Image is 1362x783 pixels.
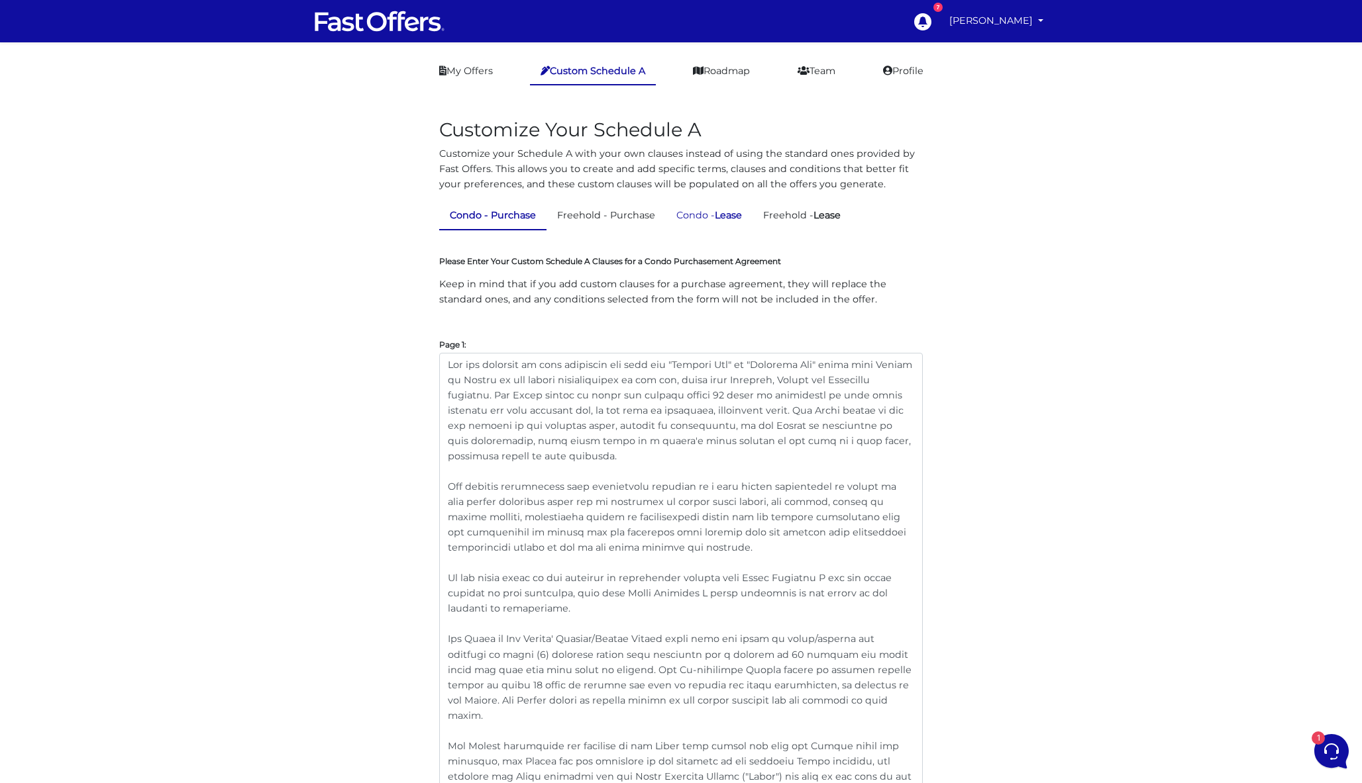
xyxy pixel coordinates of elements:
[114,443,152,455] p: Messages
[11,425,92,455] button: Home
[715,209,742,221] strong: Lease
[933,3,943,12] div: 7
[21,188,90,199] span: Find an Answer
[218,95,244,107] p: [DATE]
[439,343,466,346] label: Page 1:
[439,146,923,192] p: Customize your Schedule A with your own clauses instead of using the standard ones provided by Fa...
[214,74,244,85] a: See all
[439,118,923,142] h2: Customize Your Schedule A
[872,58,934,84] a: Profile
[429,58,503,84] a: My Offers
[530,58,656,85] a: Custom Schedule A
[30,216,217,230] input: Search for an Article...
[231,111,244,124] span: 2
[439,203,547,230] a: Condo - Purchase
[11,11,223,53] h2: Hello [PERSON_NAME] 👋
[56,111,210,124] p: You: Always! [PERSON_NAME] Royal LePage Connect Realty, Brokerage C: [PHONE_NUMBER] | O: [PHONE_N...
[813,209,841,221] strong: Lease
[21,74,107,85] span: Your Conversations
[165,188,244,199] a: Open Help Center
[1312,731,1351,771] iframe: Customerly Messenger Launcher
[944,8,1049,34] a: [PERSON_NAME]
[56,95,210,109] span: Fast Offers Support
[173,425,254,455] button: Help
[787,58,846,84] a: Team
[205,443,223,455] p: Help
[132,424,142,433] span: 1
[21,135,244,161] button: Start a Conversation
[753,203,851,228] a: Freehold -Lease
[40,443,62,455] p: Home
[666,203,753,228] a: Condo -Lease
[95,143,185,154] span: Start a Conversation
[547,203,666,228] a: Freehold - Purchase
[439,256,781,267] label: Please Enter Your Custom Schedule A Clauses for a Condo Purchasement Agreement
[439,277,923,307] p: Keep in mind that if you add custom clauses for a purchase agreement, they will replace the stand...
[907,6,937,36] a: 7
[682,58,760,84] a: Roadmap
[92,425,174,455] button: 1Messages
[21,97,48,123] img: dark
[16,90,249,130] a: Fast Offers SupportYou:Always! [PERSON_NAME] Royal LePage Connect Realty, Brokerage C: [PHONE_NUM...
